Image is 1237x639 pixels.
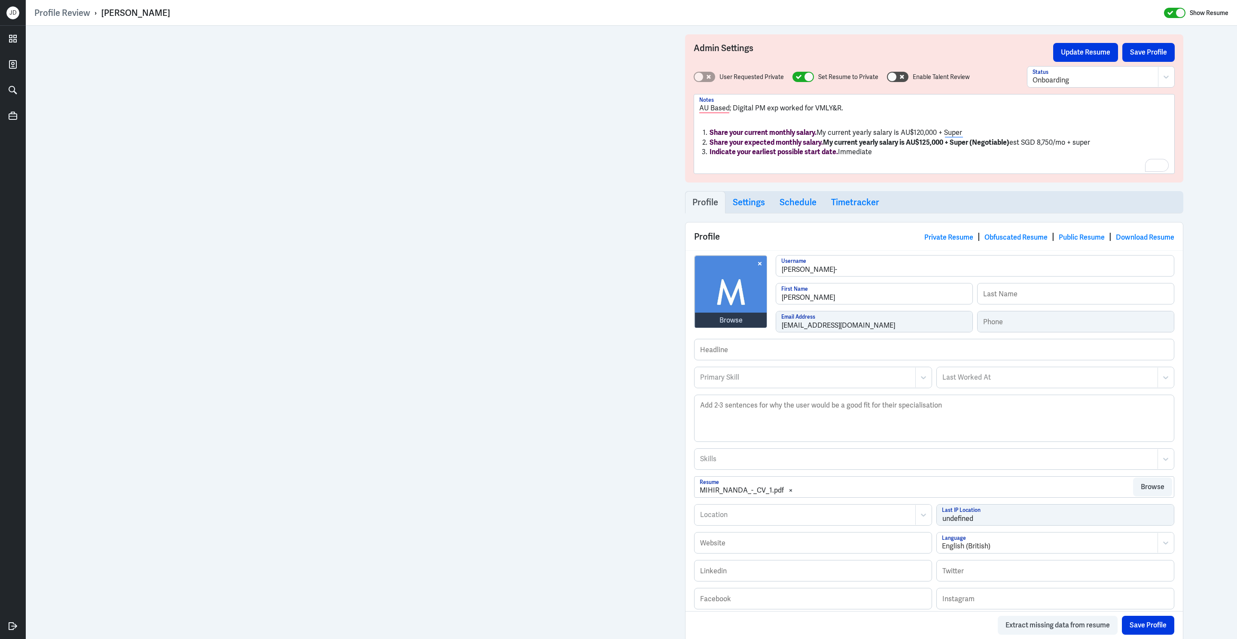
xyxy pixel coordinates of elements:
strong: Share your expected monthly salary. [710,138,823,147]
label: Show Resume [1190,7,1228,18]
h3: Admin Settings [694,43,1053,62]
button: Update Resume [1053,43,1118,62]
div: MIHIR_NANDA_-_CV_1.pdf [700,485,784,496]
li: est SGD 8,750/mo + super [699,138,1169,148]
input: Instagram [937,588,1174,609]
img: avatar.jpg [695,256,767,328]
p: › [90,7,101,18]
li: My current yearly salary is AU$120,000 + Super [699,128,1169,138]
div: Profile [686,222,1183,250]
div: | | | [924,230,1174,243]
label: Set Resume to Private [818,73,878,82]
div: To enrich screen reader interactions, please activate Accessibility in Grammarly extension settings [699,103,1169,172]
strong: Indicate your earliest possible start date. [710,147,838,156]
label: User Requested Private [719,73,784,82]
li: Immediate [699,147,1169,157]
button: Save Profile [1122,616,1174,635]
div: Browse [719,315,743,326]
button: Save Profile [1122,43,1175,62]
strong: My current yearly salary is AU$125,000 + Super (Negotiable) [823,138,1009,147]
a: Private Resume [924,233,973,242]
a: Profile Review [34,7,90,18]
div: [PERSON_NAME] [101,7,170,18]
label: Enable Talent Review [913,73,970,82]
input: Twitter [937,560,1174,581]
iframe: https://ppcdn.hiredigital.com/register/ce4f9190/resumes/545498829/MIHIR_NANDA_-_CV_1.pdf?Expires=... [79,34,578,630]
p: AU Based; Digital PM exp worked for VMLY&R. [699,103,1169,113]
h3: Settings [733,197,765,207]
a: Download Resume [1116,233,1174,242]
button: Extract missing data from resume [998,616,1118,635]
input: Last Name [978,283,1174,304]
input: First Name [776,283,972,304]
button: Browse [1133,478,1172,496]
input: Username [776,256,1174,276]
input: Linkedin [695,560,932,581]
h3: Schedule [780,197,817,207]
a: Obfuscated Resume [984,233,1048,242]
h3: Profile [692,197,718,207]
strong: Share your current monthly salary. [710,128,817,137]
input: Phone [978,311,1174,332]
input: Email Address [776,311,972,332]
input: Website [695,532,932,553]
h3: Timetracker [831,197,879,207]
a: Public Resume [1059,233,1105,242]
div: J D [6,6,19,19]
input: Facebook [695,588,932,609]
input: Headline [695,339,1174,360]
input: Last IP Location [937,505,1174,525]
